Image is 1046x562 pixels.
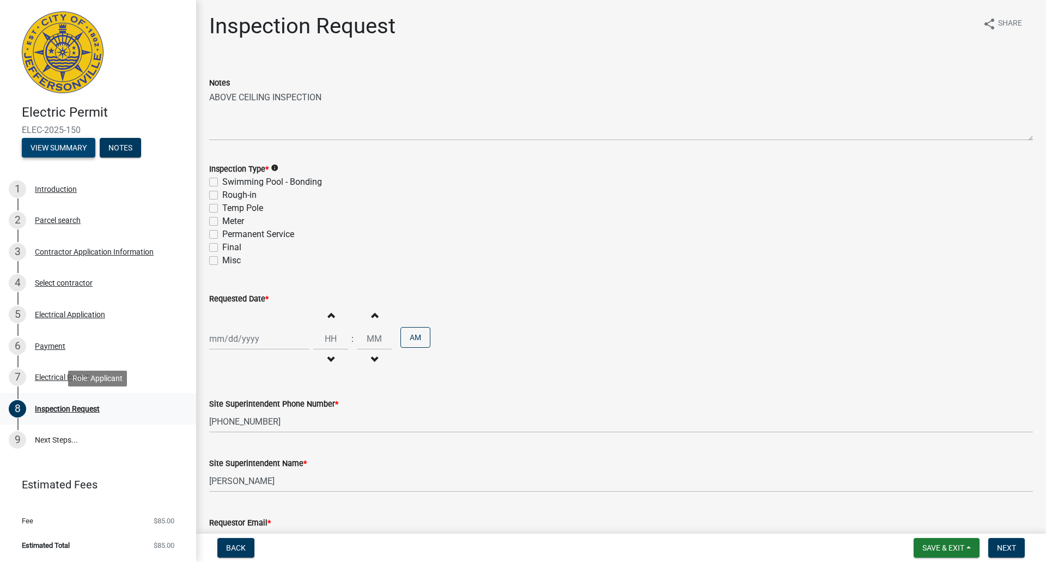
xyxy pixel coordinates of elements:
div: 9 [9,431,26,449]
div: Select contractor [35,279,93,287]
span: Estimated Total [22,542,70,549]
label: Site Superintendent Phone Number [209,401,338,408]
span: Next [997,543,1016,552]
div: Electrical Permit [35,373,89,381]
i: share [983,17,996,31]
span: Fee [22,517,33,524]
label: Site Superintendent Name [209,460,307,468]
button: shareShare [974,13,1031,34]
label: Temp Pole [222,202,263,215]
div: 1 [9,180,26,198]
input: mm/dd/yyyy [209,328,309,350]
div: 2 [9,211,26,229]
label: Meter [222,215,244,228]
span: Share [998,17,1022,31]
span: Save & Exit [922,543,964,552]
label: Rough-in [222,189,257,202]
div: Parcel search [35,216,81,224]
span: $85.00 [154,542,174,549]
wm-modal-confirm: Summary [22,144,95,153]
div: : [348,333,357,346]
h1: Inspection Request [209,13,396,39]
label: Inspection Type [209,166,269,173]
label: Swimming Pool - Bonding [222,176,322,189]
div: 8 [9,400,26,418]
span: $85.00 [154,517,174,524]
label: Final [222,241,241,254]
button: AM [400,327,430,348]
label: Requestor Email [209,519,271,527]
label: Notes [209,80,230,87]
h4: Electric Permit [22,105,187,120]
label: Permanent Service [222,228,294,241]
div: 6 [9,337,26,355]
button: Notes [100,138,141,158]
div: Introduction [35,185,77,193]
div: Inspection Request [35,405,100,413]
input: Hours [313,328,348,350]
a: Estimated Fees [9,474,179,495]
img: City of Jeffersonville, Indiana [22,11,104,93]
button: Next [988,538,1025,558]
div: Electrical Application [35,311,105,318]
div: Role: Applicant [68,371,127,386]
wm-modal-confirm: Notes [100,144,141,153]
label: Misc [222,254,241,267]
i: info [271,164,278,172]
input: Minutes [357,328,392,350]
div: 7 [9,368,26,386]
span: Back [226,543,246,552]
div: Contractor Application Information [35,248,154,256]
button: View Summary [22,138,95,158]
label: Requested Date [209,295,269,303]
div: 5 [9,306,26,323]
div: Payment [35,342,65,350]
div: 4 [9,274,26,292]
div: 3 [9,243,26,261]
button: Back [217,538,254,558]
span: ELEC-2025-150 [22,125,174,135]
button: Save & Exit [914,538,980,558]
